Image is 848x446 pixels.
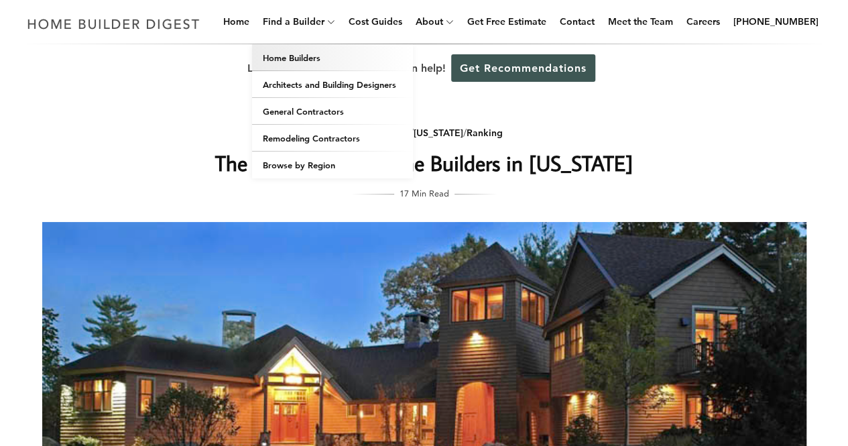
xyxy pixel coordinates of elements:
[157,125,692,142] div: / /
[451,54,595,82] a: Get Recommendations
[414,127,463,139] a: [US_STATE]
[252,125,413,152] a: Remodeling Contractors
[252,98,413,125] a: General Contractors
[467,127,503,139] a: Ranking
[252,44,413,71] a: Home Builders
[252,71,413,98] a: Architects and Building Designers
[252,152,413,178] a: Browse by Region
[21,11,206,37] img: Home Builder Digest
[400,186,449,201] span: 17 Min Read
[157,147,692,179] h1: The Best Custom Home Builders in [US_STATE]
